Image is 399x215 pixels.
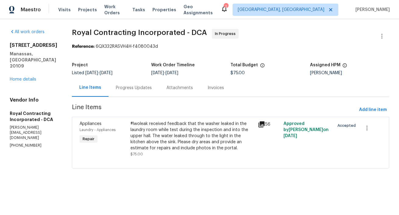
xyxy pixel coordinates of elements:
[342,63,347,71] span: The hpm assigned to this work order.
[130,121,254,151] div: #lwoleak received feedback that the washer leaked in the laundry room while test during the inspe...
[283,122,329,138] span: Approved by [PERSON_NAME] on
[310,71,389,75] div: [PERSON_NAME]
[79,85,101,91] div: Line Items
[231,71,245,75] span: $75.00
[10,77,36,81] a: Home details
[72,63,88,67] h5: Project
[10,51,57,69] h5: Manassas, [GEOGRAPHIC_DATA] 20109
[21,7,41,13] span: Maestro
[100,71,112,75] span: [DATE]
[238,7,324,13] span: [GEOGRAPHIC_DATA], [GEOGRAPHIC_DATA]
[72,71,112,75] span: Listed
[215,31,238,37] span: In Progress
[10,110,57,123] h5: Royal Contracting Incorporated - DCA
[132,8,145,12] span: Tasks
[78,7,97,13] span: Projects
[58,7,71,13] span: Visits
[224,4,228,10] div: 1
[72,104,357,116] span: Line Items
[208,85,224,91] div: Invoices
[80,128,116,132] span: Laundry - Appliances
[310,63,340,67] h5: Assigned HPM
[166,71,178,75] span: [DATE]
[72,44,94,49] b: Reference:
[258,121,280,128] div: 56
[72,29,207,36] span: Royal Contracting Incorporated - DCA
[80,136,97,142] span: Repair
[283,134,297,138] span: [DATE]
[10,97,57,103] h4: Vendor Info
[10,30,45,34] a: All work orders
[10,143,57,148] p: [PHONE_NUMBER]
[166,85,193,91] div: Attachments
[85,71,98,75] span: [DATE]
[10,42,57,48] h2: [STREET_ADDRESS]
[10,125,57,140] p: [PERSON_NAME][EMAIL_ADDRESS][DOMAIN_NAME]
[152,7,176,13] span: Properties
[359,106,387,114] span: Add line item
[357,104,389,116] button: Add line item
[183,4,213,16] span: Geo Assignments
[151,63,195,67] h5: Work Order Timeline
[151,71,178,75] span: -
[80,122,102,126] span: Appliances
[231,63,258,67] h5: Total Budget
[151,71,164,75] span: [DATE]
[72,43,389,50] div: 6QX332RASVH4H-f4080043d
[85,71,112,75] span: -
[337,123,358,129] span: Accepted
[130,152,143,156] span: $75.00
[116,85,152,91] div: Progress Updates
[260,63,265,71] span: The total cost of line items that have been proposed by Opendoor. This sum includes line items th...
[104,4,125,16] span: Work Orders
[353,7,390,13] span: [PERSON_NAME]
